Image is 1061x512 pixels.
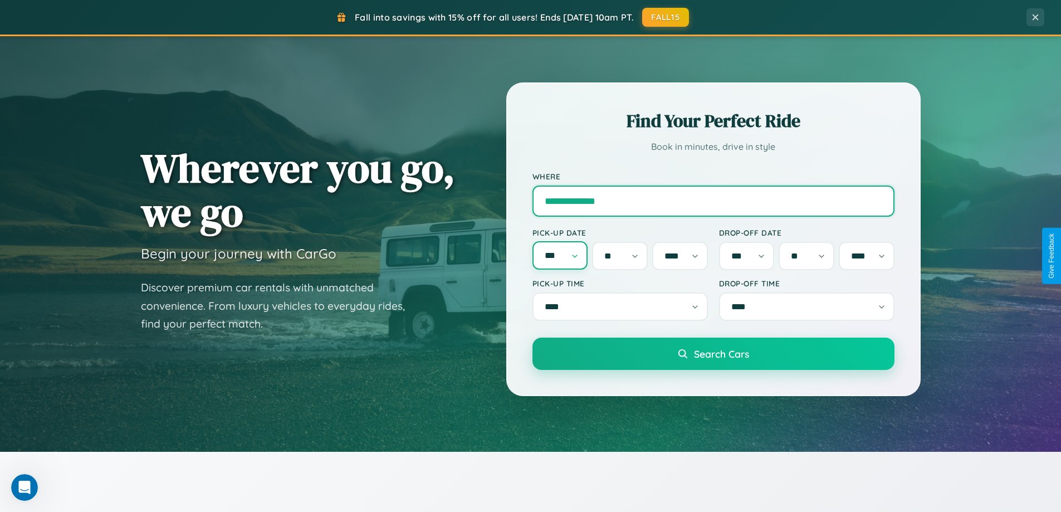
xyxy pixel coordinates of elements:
[141,245,336,262] h3: Begin your journey with CarGo
[532,338,894,370] button: Search Cars
[719,279,894,288] label: Drop-off Time
[719,228,894,237] label: Drop-off Date
[532,109,894,133] h2: Find Your Perfect Ride
[532,172,894,181] label: Where
[642,8,689,27] button: FALL15
[11,474,38,501] iframe: Intercom live chat
[141,146,455,234] h1: Wherever you go, we go
[1048,233,1055,279] div: Give Feedback
[532,279,708,288] label: Pick-up Time
[141,279,419,333] p: Discover premium car rentals with unmatched convenience. From luxury vehicles to everyday rides, ...
[532,139,894,155] p: Book in minutes, drive in style
[532,228,708,237] label: Pick-up Date
[694,348,749,360] span: Search Cars
[355,12,634,23] span: Fall into savings with 15% off for all users! Ends [DATE] 10am PT.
